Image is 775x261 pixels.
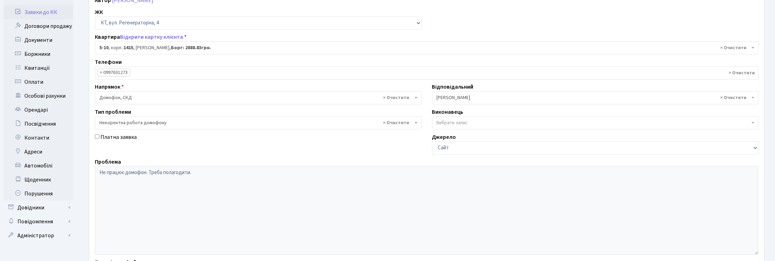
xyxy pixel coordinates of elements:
span: Корчун А. А. [437,94,750,101]
a: Довідники [3,201,73,215]
a: Щоденник [3,173,73,187]
span: Видалити всі елементи [383,119,409,126]
label: Напрямок [95,83,124,91]
span: Домофон, СКД [95,91,422,104]
a: Оплати [3,75,73,89]
li: 0997631273 [97,69,130,76]
a: Боржники [3,47,73,61]
a: Орендарі [3,103,73,117]
span: Домофон, СКД [99,94,413,101]
span: Видалити всі елементи [720,44,746,51]
label: Проблема [95,158,121,166]
span: Вибрати запис [437,119,468,126]
a: Автомобілі [3,159,73,173]
a: Особові рахунки [3,89,73,103]
span: Видалити всі елементи [720,94,746,101]
a: Відкрити картку клієнта [120,33,183,41]
a: Договори продажу [3,19,73,33]
span: Корчун А. А. [432,91,759,104]
a: Адреси [3,145,73,159]
a: Заявки до КК [3,5,73,19]
label: Відповідальний [432,83,474,91]
b: 1415 [123,44,133,51]
span: Некоректна робота домофону [99,119,413,126]
label: Платна заявка [100,133,137,141]
span: Видалити всі елементи [729,69,755,76]
label: Телефони [95,58,122,66]
span: Видалити всі елементи [383,94,409,101]
span: × [100,69,102,76]
b: Борг: 2888.83грн. [171,44,211,51]
label: Квартира [95,33,187,41]
label: Джерело [432,133,456,141]
a: Порушення [3,187,73,201]
a: Квитанції [3,61,73,75]
span: <b>5-10</b>, корп.: <b>1415</b>, Бурковська Галина Андріївна, <b>Борг: 2888.83грн.</b> [99,44,750,51]
a: Посвідчення [3,117,73,131]
label: ЖК [95,8,103,16]
label: Виконавець [432,108,464,116]
a: Повідомлення [3,215,73,229]
span: <b>5-10</b>, корп.: <b>1415</b>, Бурковська Галина Андріївна, <b>Борг: 2888.83грн.</b> [95,41,759,54]
b: 5-10 [99,44,108,51]
textarea: Не працює домофон. Треба полагодити. [95,166,759,255]
label: Тип проблеми [95,108,131,116]
a: Контакти [3,131,73,145]
span: Некоректна робота домофону [95,116,422,129]
a: Адміністратор [3,229,73,243]
a: Документи [3,33,73,47]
